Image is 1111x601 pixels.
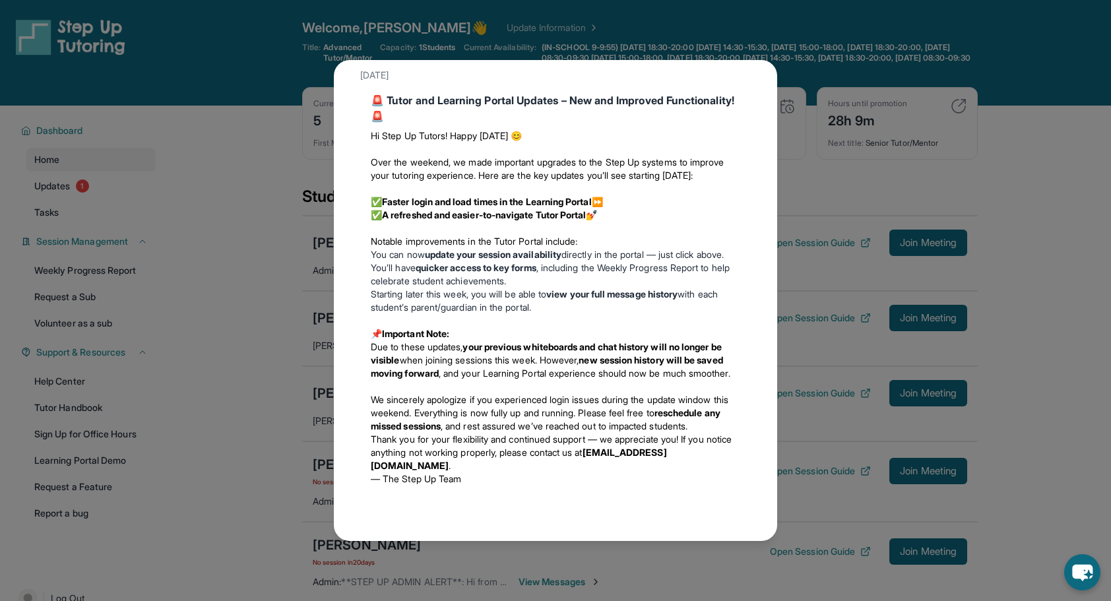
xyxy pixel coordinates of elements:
[382,196,592,207] strong: Faster login and load times in the Learning Portal
[382,209,586,220] strong: A refreshed and easier-to-navigate Tutor Portal
[1064,554,1100,590] button: chat-button
[449,460,451,471] span: .
[416,262,536,273] strong: quicker access to key forms
[592,196,603,207] span: ⏩
[371,156,724,181] span: Over the weekend, we made important upgrades to the Step Up systems to improve your tutoring expe...
[371,433,732,458] span: Thank you for your flexibility and continued support — we appreciate you! If you notice anything ...
[382,328,449,339] strong: Important Note:
[425,249,561,260] strong: update your session availability
[371,196,382,207] span: ✅
[371,249,425,260] span: You can now
[371,288,546,300] span: Starting later this week, you will be able to
[546,288,678,300] strong: view your full message history
[371,236,577,247] span: Notable improvements in the Tutor Portal include:
[439,367,730,379] span: , and your Learning Portal experience should now be much smoother.
[371,394,728,418] span: We sincerely apologize if you experienced login issues during the update window this weekend. Eve...
[371,473,461,484] span: — The Step Up Team
[371,341,722,365] strong: your previous whiteboards and chat history will no longer be visible
[400,354,579,365] span: when joining sessions this week. However,
[371,341,462,352] span: Due to these updates,
[371,328,382,339] span: 📌
[371,262,730,286] span: , including the Weekly Progress Report to help celebrate student achievements.
[371,92,740,124] div: 🚨 Tutor and Learning Portal Updates – New and Improved Functionality! 🚨
[371,209,382,220] span: ✅
[586,209,597,220] span: 💅
[371,261,740,288] li: You’ll have
[441,420,687,431] span: , and rest assured we’ve reached out to impacted students.
[371,130,522,141] span: Hi Step Up Tutors! Happy [DATE] 😊
[561,249,724,260] span: directly in the portal — just click above.
[360,63,751,87] div: [DATE]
